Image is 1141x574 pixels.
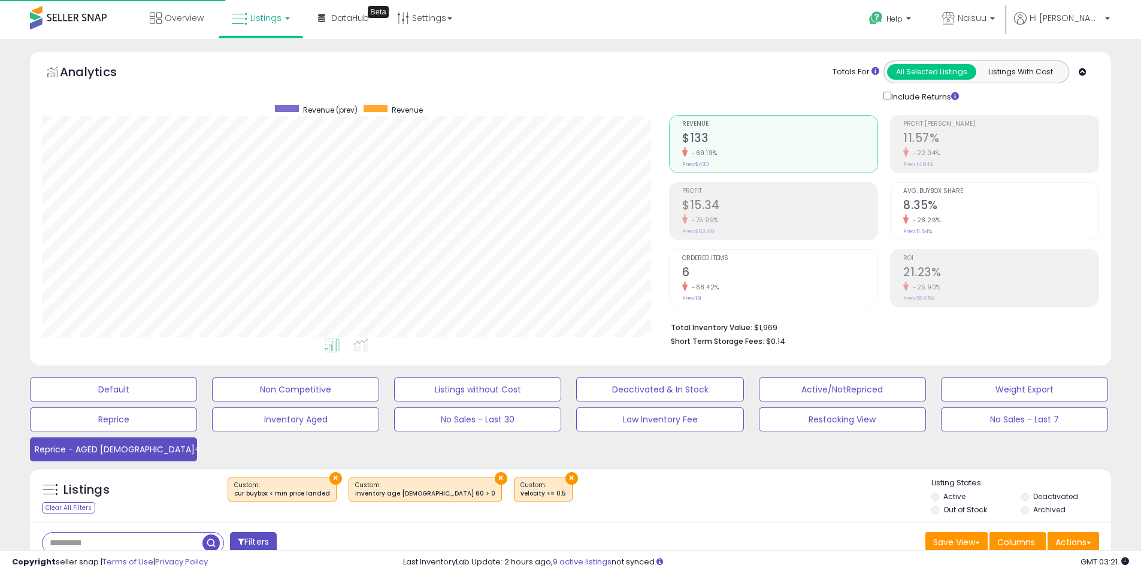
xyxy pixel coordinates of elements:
[576,377,743,401] button: Deactivated & In Stock
[682,161,709,168] small: Prev: $430
[989,532,1046,552] button: Columns
[520,490,566,498] div: velocity <= 0.5
[30,437,197,461] button: Reprice - AGED [DEMOGRAPHIC_DATA]+
[355,481,495,499] span: Custom:
[903,161,933,168] small: Prev: 14.84%
[903,121,1098,128] span: Profit [PERSON_NAME]
[943,491,966,502] label: Active
[30,407,197,431] button: Reprice
[931,478,1111,489] p: Listing States:
[688,149,718,158] small: -69.19%
[1014,12,1110,39] a: Hi [PERSON_NAME]
[859,2,923,39] a: Help
[212,377,379,401] button: Non Competitive
[155,556,208,567] a: Privacy Policy
[576,407,743,431] button: Low Inventory Fee
[903,265,1098,282] h2: 21.23%
[303,105,358,115] span: Revenue (prev)
[392,105,423,115] span: Revenue
[903,188,1098,195] span: Avg. Buybox Share
[565,472,578,485] button: ×
[394,377,561,401] button: Listings without Cost
[976,64,1065,80] button: Listings With Cost
[688,216,719,225] small: -75.99%
[903,228,932,235] small: Prev: 11.64%
[759,407,926,431] button: Restocking View
[102,556,153,567] a: Terms of Use
[12,557,208,568] div: seller snap | |
[759,377,926,401] button: Active/NotRepriced
[682,198,877,215] h2: $15.34
[165,12,204,24] span: Overview
[903,255,1098,262] span: ROI
[1081,556,1129,567] span: 2025-09-7 03:21 GMT
[886,14,903,24] span: Help
[909,283,941,292] small: -25.90%
[682,131,877,147] h2: $133
[250,12,282,24] span: Listings
[394,407,561,431] button: No Sales - Last 30
[355,490,495,498] div: inventory age [DEMOGRAPHIC_DATA] 60 > 0
[682,121,877,128] span: Revenue
[887,64,976,80] button: All Selected Listings
[403,557,1129,568] div: Last InventoryLab Update: 2 hours ago, not synced.
[329,472,342,485] button: ×
[553,556,612,567] a: 9 active listings
[941,377,1108,401] button: Weight Export
[331,12,369,24] span: DataHub
[671,319,1090,334] li: $1,969
[368,6,389,18] div: Tooltip anchor
[234,490,330,498] div: cur buybox < min price landed
[874,89,973,103] div: Include Returns
[868,11,883,26] i: Get Help
[682,228,715,235] small: Prev: $63.90
[682,295,701,302] small: Prev: 19
[682,255,877,262] span: Ordered Items
[958,12,986,24] span: Naisuu
[212,407,379,431] button: Inventory Aged
[943,504,987,515] label: Out of Stock
[941,407,1108,431] button: No Sales - Last 7
[997,536,1035,548] span: Columns
[60,64,140,83] h5: Analytics
[42,502,95,513] div: Clear All Filters
[766,336,785,347] span: $0.14
[671,336,764,346] b: Short Term Storage Fees:
[495,472,507,485] button: ×
[1033,504,1066,515] label: Archived
[682,265,877,282] h2: 6
[833,67,879,78] div: Totals For
[30,377,197,401] button: Default
[1033,491,1078,502] label: Deactivated
[688,283,719,292] small: -68.42%
[520,481,566,499] span: Custom:
[1048,532,1099,552] button: Actions
[903,131,1098,147] h2: 11.57%
[909,216,941,225] small: -28.26%
[671,322,752,333] b: Total Inventory Value:
[63,482,110,499] h5: Listings
[925,532,988,552] button: Save View
[903,295,934,302] small: Prev: 28.65%
[903,198,1098,215] h2: 8.35%
[230,532,277,553] button: Filters
[234,481,330,499] span: Custom:
[12,556,56,567] strong: Copyright
[909,149,940,158] small: -22.04%
[1030,12,1101,24] span: Hi [PERSON_NAME]
[682,188,877,195] span: Profit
